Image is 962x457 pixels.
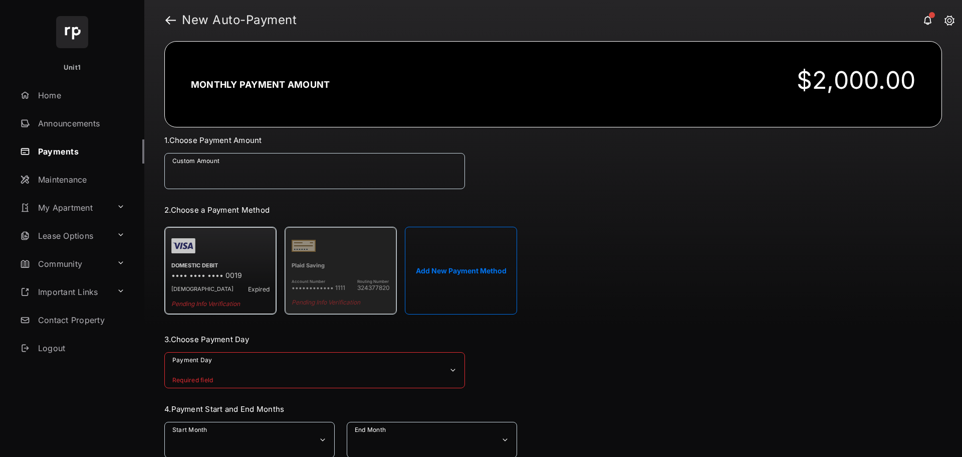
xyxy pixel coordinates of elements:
[171,285,233,293] span: [DEMOGRAPHIC_DATA]
[16,83,144,107] a: Home
[164,135,517,145] h3: 1. Choose Payment Amount
[292,284,345,291] span: •••••••••••• 1111
[797,66,915,95] div: $2,000.00
[164,227,277,315] div: DOMESTIC DEBIT•••• •••• •••• 0019[DEMOGRAPHIC_DATA]ExpiredPending Info Verification
[285,227,397,315] div: Plaid SavingAccount Number•••••••••••• 1111Routing Number324377820Pending Info Verification
[292,262,390,271] div: Plaid Saving
[16,252,113,276] a: Community
[405,227,517,315] button: Add New Payment Method
[171,262,270,271] div: DOMESTIC DEBIT
[16,111,144,135] a: Announcements
[164,335,517,344] h3: 3. Choose Payment Day
[16,308,144,332] a: Contact Property
[16,168,144,192] a: Maintenance
[16,224,113,248] a: Lease Options
[164,404,517,414] h3: 4. Payment Start and End Months
[16,139,144,164] a: Payments
[248,285,270,293] span: Expired
[292,298,390,306] span: Pending Info Verification
[357,284,390,291] span: 324377820
[181,79,330,90] h2: Monthly Payment Amount
[16,336,144,360] a: Logout
[357,279,390,284] span: Routing Number
[182,14,297,26] strong: New Auto-Payment
[64,63,81,73] p: Unit1
[164,205,517,215] h3: 2. Choose a Payment Method
[171,300,270,308] span: Pending Info Verification
[16,196,113,220] a: My Apartment
[292,279,345,284] span: Account Number
[56,16,88,48] img: svg+xml;base64,PHN2ZyB4bWxucz0iaHR0cDovL3d3dy53My5vcmcvMjAwMC9zdmciIHdpZHRoPSI2NCIgaGVpZ2h0PSI2NC...
[16,280,113,304] a: Important Links
[171,271,270,281] div: •••• •••• •••• 0019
